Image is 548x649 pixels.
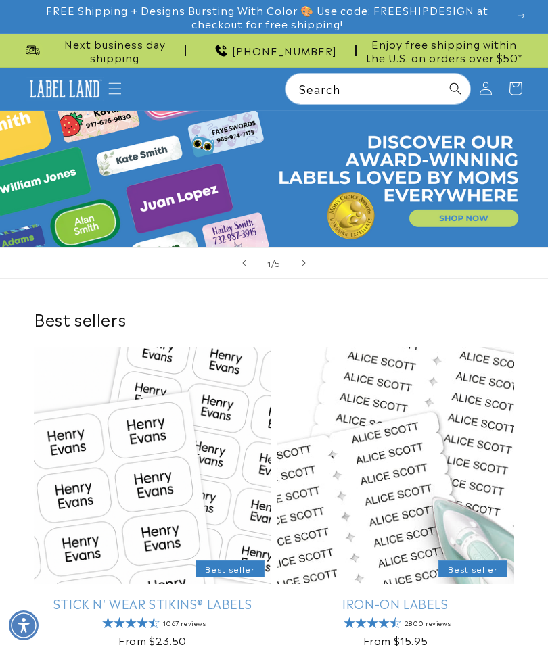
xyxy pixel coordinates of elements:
[22,34,186,67] div: Announcement
[34,308,514,329] h2: Best sellers
[362,37,526,64] span: Enjoy free shipping within the U.S. on orders over $50*
[275,256,281,270] span: 5
[267,256,271,270] span: 1
[289,248,319,278] button: Next slide
[9,610,39,640] div: Accessibility Menu
[271,256,275,270] span: /
[26,77,104,101] img: Label Land
[43,37,186,64] span: Next business day shipping
[100,74,130,103] summary: Menu
[191,34,356,67] div: Announcement
[232,44,337,57] span: [PHONE_NUMBER]
[362,34,526,67] div: Announcement
[22,3,513,30] span: FREE Shipping + Designs Bursting With Color 🎨 Use code: FREESHIPDESIGN at checkout for free shipp...
[264,585,534,635] iframe: Gorgias Floating Chat
[20,72,108,106] a: Label Land
[34,596,271,611] a: Stick N' Wear Stikins® Labels
[229,248,259,278] button: Previous slide
[440,74,470,103] button: Search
